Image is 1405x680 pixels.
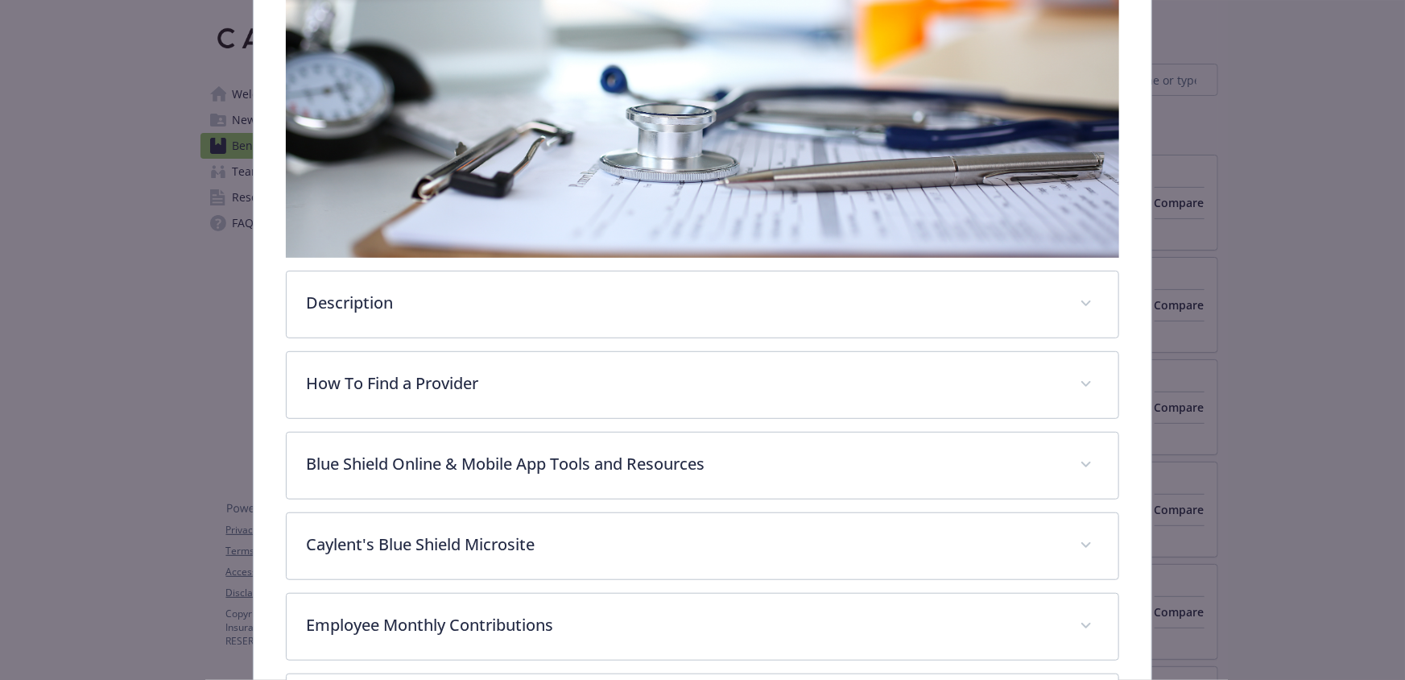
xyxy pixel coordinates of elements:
div: Description [287,272,1118,338]
p: Caylent's Blue Shield Microsite [306,533,1060,557]
div: Caylent's Blue Shield Microsite [287,513,1118,579]
p: Employee Monthly Contributions [306,613,1060,637]
div: Blue Shield Online & Mobile App Tools and Resources [287,433,1118,499]
p: Description [306,291,1060,315]
p: Blue Shield Online & Mobile App Tools and Resources [306,452,1060,476]
div: Employee Monthly Contributions [287,594,1118,660]
div: How To Find a Provider [287,352,1118,418]
p: How To Find a Provider [306,371,1060,396]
